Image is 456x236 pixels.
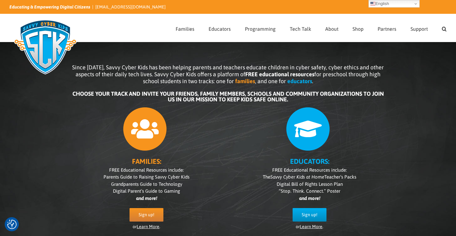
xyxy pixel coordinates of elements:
span: Educators [209,26,231,31]
span: Programming [245,26,276,31]
img: Savvy Cyber Kids Logo [9,16,81,78]
span: , and one for [255,78,286,84]
span: Families [176,26,194,31]
i: Educating & Empowering Digital Citizens [9,4,90,9]
b: FAMILIES: [132,157,161,165]
span: Digital Parent’s Guide to Gaming [113,188,180,194]
span: Grandparents Guide to Technology [111,181,182,187]
span: The Teacher’s Packs [263,174,356,180]
span: Digital Bill of Rights Lesson Plan [277,181,343,187]
a: [EMAIL_ADDRESS][DOMAIN_NAME] [95,4,166,9]
a: Partners [378,14,396,42]
span: . [312,78,313,84]
a: Educators [209,14,231,42]
img: Revisit consent button [7,220,17,229]
b: FREE educational resources [245,71,314,78]
a: Programming [245,14,276,42]
nav: Main Menu [176,14,447,42]
span: Shop [353,26,363,31]
a: Families [176,14,194,42]
span: or . [133,224,160,229]
b: educators [287,78,312,84]
img: en [370,1,375,6]
b: CHOOSE YOUR TRACK AND INVITE YOUR FRIENDS, FAMILY MEMBERS, SCHOOLS AND COMMUNITY ORGANIZATIONS TO... [72,90,384,103]
b: families [235,78,255,84]
span: Support [411,26,428,31]
a: Learn More [137,224,159,229]
span: Parents Guide to Raising Savvy Cyber Kids [103,174,189,180]
span: FREE Educational Resources include: [272,167,347,173]
a: About [325,14,338,42]
span: About [325,26,338,31]
span: “Stop. Think. Connect.” Poster [279,188,340,194]
span: or . [296,224,323,229]
span: Sign up! [302,212,317,217]
a: Shop [353,14,363,42]
a: Sign up! [293,208,326,222]
a: Tech Talk [290,14,311,42]
b: EDUCATORS: [290,157,329,165]
a: Learn More [300,224,322,229]
i: and more! [299,196,320,201]
button: Consent Preferences [7,220,17,229]
span: Since [DATE], Savvy Cyber Kids has been helping parents and teachers educate children in cyber sa... [72,64,384,84]
span: Sign up! [139,212,154,217]
a: Search [442,14,447,42]
span: FREE Educational Resources include: [109,167,184,173]
i: and more! [136,196,157,201]
i: Savvy Cyber Kids at Home [270,174,324,180]
span: Partners [378,26,396,31]
a: Sign up! [130,208,163,222]
a: Support [411,14,428,42]
span: Tech Talk [290,26,311,31]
